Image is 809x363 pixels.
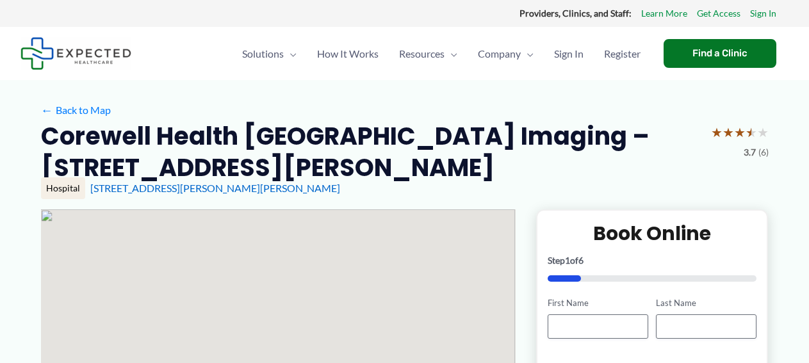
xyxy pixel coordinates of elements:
[284,31,297,76] span: Menu Toggle
[307,31,389,76] a: How It Works
[232,31,307,76] a: SolutionsMenu Toggle
[578,255,584,266] span: 6
[232,31,651,76] nav: Primary Site Navigation
[548,297,648,309] label: First Name
[548,221,757,246] h2: Book Online
[41,101,111,120] a: ←Back to Map
[604,31,641,76] span: Register
[641,5,687,22] a: Learn More
[734,120,746,144] span: ★
[478,31,521,76] span: Company
[544,31,594,76] a: Sign In
[554,31,584,76] span: Sign In
[317,31,379,76] span: How It Works
[723,120,734,144] span: ★
[656,297,756,309] label: Last Name
[399,31,445,76] span: Resources
[41,177,85,199] div: Hospital
[697,5,740,22] a: Get Access
[744,144,756,161] span: 3.7
[757,120,769,144] span: ★
[758,144,769,161] span: (6)
[565,255,570,266] span: 1
[711,120,723,144] span: ★
[548,256,757,265] p: Step of
[519,8,632,19] strong: Providers, Clinics, and Staff:
[41,120,701,184] h2: Corewell Health [GEOGRAPHIC_DATA] Imaging – [STREET_ADDRESS][PERSON_NAME]
[90,182,340,194] a: [STREET_ADDRESS][PERSON_NAME][PERSON_NAME]
[594,31,651,76] a: Register
[445,31,457,76] span: Menu Toggle
[468,31,544,76] a: CompanyMenu Toggle
[664,39,776,68] a: Find a Clinic
[521,31,534,76] span: Menu Toggle
[20,37,131,70] img: Expected Healthcare Logo - side, dark font, small
[41,104,53,116] span: ←
[750,5,776,22] a: Sign In
[242,31,284,76] span: Solutions
[389,31,468,76] a: ResourcesMenu Toggle
[746,120,757,144] span: ★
